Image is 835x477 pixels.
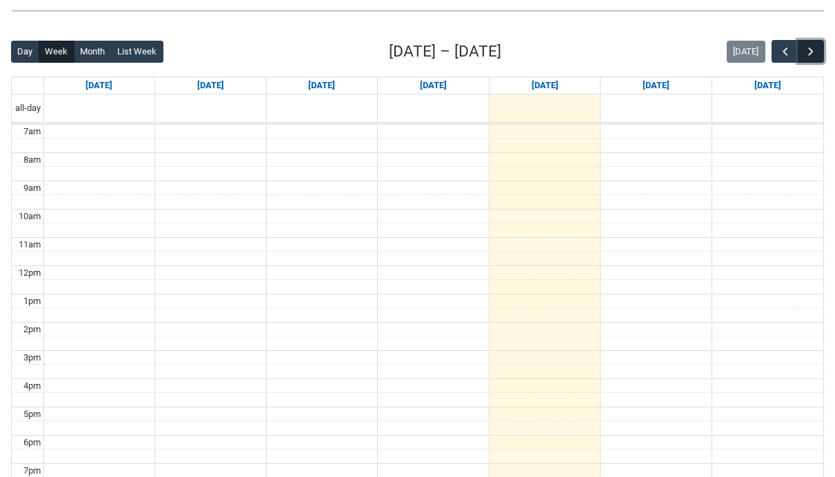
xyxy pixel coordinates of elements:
div: 1pm [21,294,43,308]
div: 4pm [21,379,43,393]
div: 6pm [21,436,43,449]
h2: [DATE] – [DATE] [389,40,501,63]
button: Next Week [798,40,824,63]
a: Go to September 1, 2025 [194,77,227,94]
span: all-day [12,101,43,115]
div: 9am [21,181,43,195]
button: [DATE] [727,41,765,63]
a: Go to September 4, 2025 [529,77,561,94]
a: Go to September 6, 2025 [752,77,784,94]
button: Month [74,41,112,63]
button: Day [11,41,39,63]
a: Go to September 2, 2025 [305,77,338,94]
div: 12pm [16,266,43,280]
img: REDU_GREY_LINE [11,3,824,17]
div: 2pm [21,323,43,336]
button: Week [39,41,74,63]
div: 3pm [21,351,43,365]
div: 8am [21,153,43,167]
a: Go to September 5, 2025 [640,77,672,94]
div: 10am [16,210,43,223]
div: 7am [21,125,43,139]
a: Go to September 3, 2025 [417,77,450,94]
div: 11am [16,238,43,252]
button: Previous Week [772,40,798,63]
div: 5pm [21,407,43,421]
a: Go to August 31, 2025 [83,77,115,94]
button: List Week [111,41,163,63]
